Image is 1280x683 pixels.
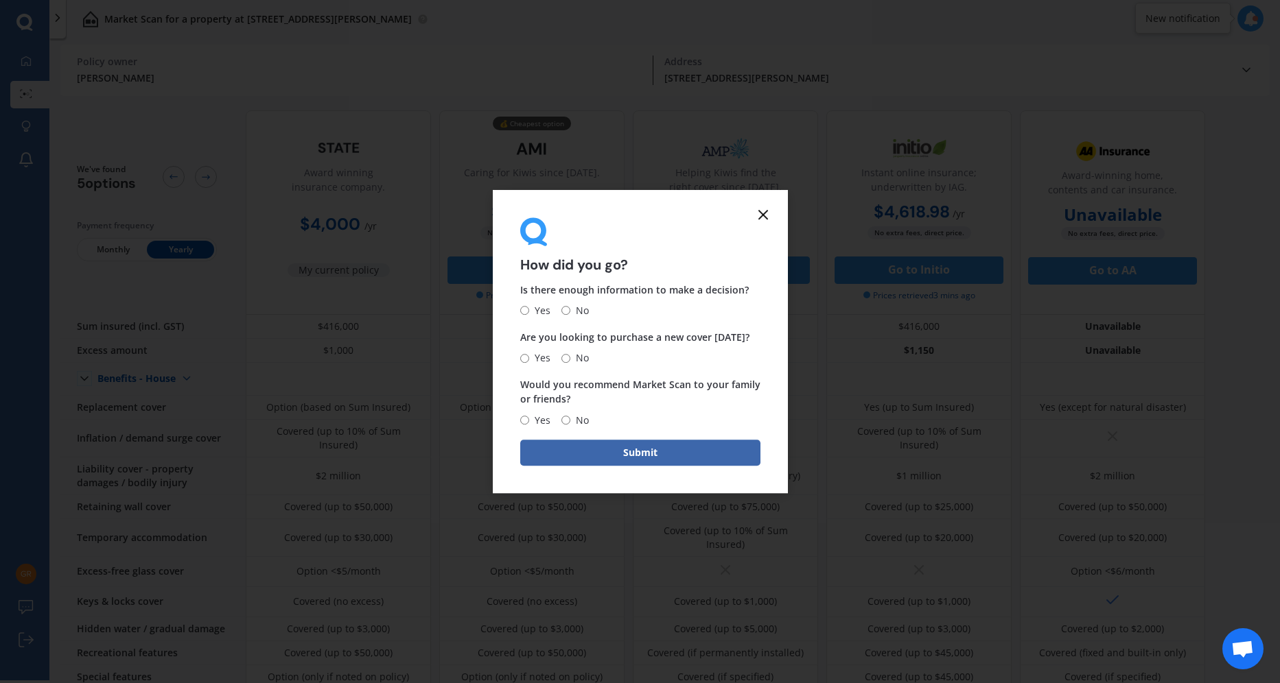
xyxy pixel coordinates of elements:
[520,307,529,315] input: Yes
[570,350,589,366] span: No
[570,302,589,319] span: No
[520,379,760,406] span: Would you recommend Market Scan to your family or friends?
[520,283,749,296] span: Is there enough information to make a decision?
[570,412,589,429] span: No
[529,302,550,319] span: Yes
[520,416,529,424] input: Yes
[561,307,570,315] input: No
[529,350,550,366] span: Yes
[520,331,749,344] span: Are you looking to purchase a new cover [DATE]?
[561,416,570,424] input: No
[520,440,760,466] button: Submit
[520,354,529,363] input: Yes
[529,412,550,429] span: Yes
[561,354,570,363] input: No
[520,217,760,272] div: How did you go?
[1222,628,1264,669] a: Open chat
